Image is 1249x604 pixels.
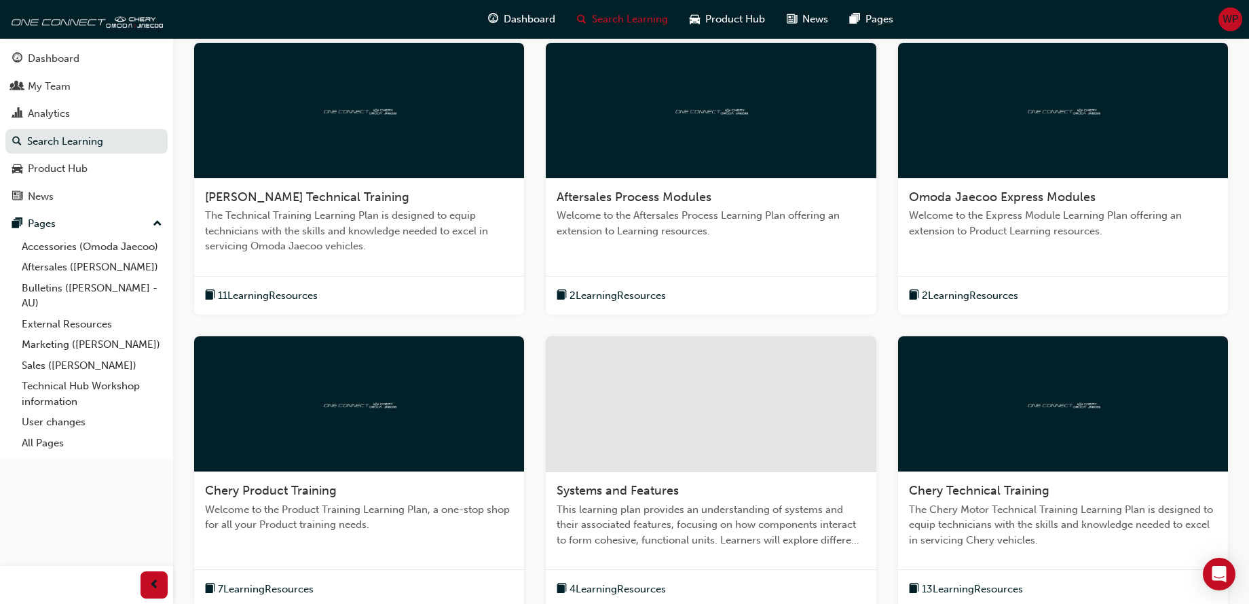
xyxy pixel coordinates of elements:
[5,46,168,71] a: Dashboard
[1026,103,1100,116] img: oneconnect
[577,11,586,28] span: search-icon
[909,502,1217,548] span: The Chery Motor Technical Training Learning Plan is designed to equip technicians with the skills...
[12,53,22,65] span: guage-icon
[477,5,566,33] a: guage-iconDashboard
[557,581,567,598] span: book-icon
[7,5,163,33] img: oneconnect
[12,81,22,93] span: people-icon
[673,103,748,116] img: oneconnect
[205,502,513,533] span: Welcome to the Product Training Learning Plan, a one-stop shop for all your Product training needs.
[28,161,88,177] div: Product Hub
[218,582,314,597] span: 7 Learning Resources
[909,287,919,304] span: book-icon
[5,43,168,211] button: DashboardMy TeamAnalyticsSearch LearningProduct HubNews
[16,278,168,314] a: Bulletins ([PERSON_NAME] - AU)
[850,11,860,28] span: pages-icon
[839,5,904,33] a: pages-iconPages
[504,12,555,27] span: Dashboard
[12,191,22,203] span: news-icon
[28,79,71,94] div: My Team
[1026,397,1100,410] img: oneconnect
[322,397,396,410] img: oneconnect
[909,581,919,598] span: book-icon
[557,208,865,238] span: Welcome to the Aftersales Process Learning Plan offering an extension to Learning resources.
[16,314,168,335] a: External Resources
[592,12,668,27] span: Search Learning
[1218,7,1242,31] button: WP
[28,189,54,205] div: News
[909,581,1023,598] button: book-icon13LearningResources
[5,211,168,236] button: Pages
[322,103,396,116] img: oneconnect
[776,5,839,33] a: news-iconNews
[5,184,168,209] a: News
[205,208,513,254] span: The Technical Training Learning Plan is designed to equip technicians with the skills and knowled...
[205,190,409,205] span: [PERSON_NAME] Technical Training
[570,582,666,597] span: 4 Learning Resources
[28,106,70,122] div: Analytics
[557,581,666,598] button: book-icon4LearningResources
[5,156,168,181] a: Product Hub
[12,218,22,230] span: pages-icon
[865,12,893,27] span: Pages
[922,582,1023,597] span: 13 Learning Resources
[194,43,524,315] a: oneconnect[PERSON_NAME] Technical TrainingThe Technical Training Learning Plan is designed to equ...
[16,236,168,257] a: Accessories (Omoda Jaecoo)
[1203,558,1235,590] div: Open Intercom Messenger
[12,108,22,120] span: chart-icon
[909,190,1096,205] span: Omoda Jaecoo Express Modules
[12,163,22,175] span: car-icon
[16,376,168,412] a: Technical Hub Workshop information
[205,483,337,498] span: Chery Product Training
[5,74,168,99] a: My Team
[12,136,22,148] span: search-icon
[909,208,1217,238] span: Welcome to the Express Module Learning Plan offering an extension to Product Learning resources.
[557,190,711,205] span: Aftersales Process Modules
[16,334,168,355] a: Marketing ([PERSON_NAME])
[787,11,797,28] span: news-icon
[922,288,1018,304] span: 2 Learning Resources
[205,581,314,598] button: book-icon7LearningResources
[705,12,765,27] span: Product Hub
[16,412,168,433] a: User changes
[566,5,679,33] a: search-iconSearch Learning
[5,101,168,126] a: Analytics
[5,129,168,154] a: Search Learning
[205,287,318,304] button: book-icon11LearningResources
[28,216,56,232] div: Pages
[28,51,79,67] div: Dashboard
[557,502,865,548] span: This learning plan provides an understanding of systems and their associated features, focusing o...
[909,483,1049,498] span: Chery Technical Training
[802,12,828,27] span: News
[557,483,679,498] span: Systems and Features
[16,257,168,278] a: Aftersales ([PERSON_NAME])
[205,581,215,598] span: book-icon
[546,43,876,315] a: oneconnectAftersales Process ModulesWelcome to the Aftersales Process Learning Plan offering an e...
[557,287,666,304] button: book-icon2LearningResources
[153,215,162,233] span: up-icon
[1223,12,1238,27] span: WP
[218,288,318,304] span: 11 Learning Resources
[149,577,160,594] span: prev-icon
[488,11,498,28] span: guage-icon
[898,43,1228,315] a: oneconnectOmoda Jaecoo Express ModulesWelcome to the Express Module Learning Plan offering an ext...
[205,287,215,304] span: book-icon
[690,11,700,28] span: car-icon
[16,355,168,376] a: Sales ([PERSON_NAME])
[570,288,666,304] span: 2 Learning Resources
[16,433,168,454] a: All Pages
[557,287,567,304] span: book-icon
[909,287,1018,304] button: book-icon2LearningResources
[679,5,776,33] a: car-iconProduct Hub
